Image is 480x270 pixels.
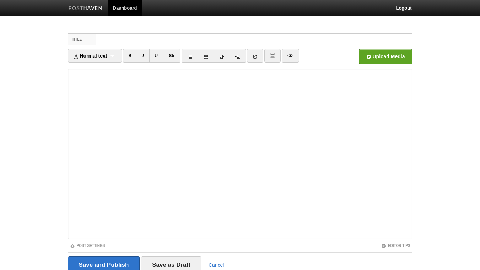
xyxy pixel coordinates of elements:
a: I [137,49,149,63]
a: Cancel [209,262,224,268]
img: Posthaven-bar [69,6,102,11]
span: Normal text [74,53,107,59]
a: </> [282,49,299,63]
del: Str [169,53,175,58]
a: Str [163,49,180,63]
a: Post Settings [70,244,105,248]
label: Title [68,34,97,45]
a: U [149,49,164,63]
a: B [123,49,137,63]
img: pagebreak-icon.png [270,53,275,58]
a: Editor Tips [381,244,410,248]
